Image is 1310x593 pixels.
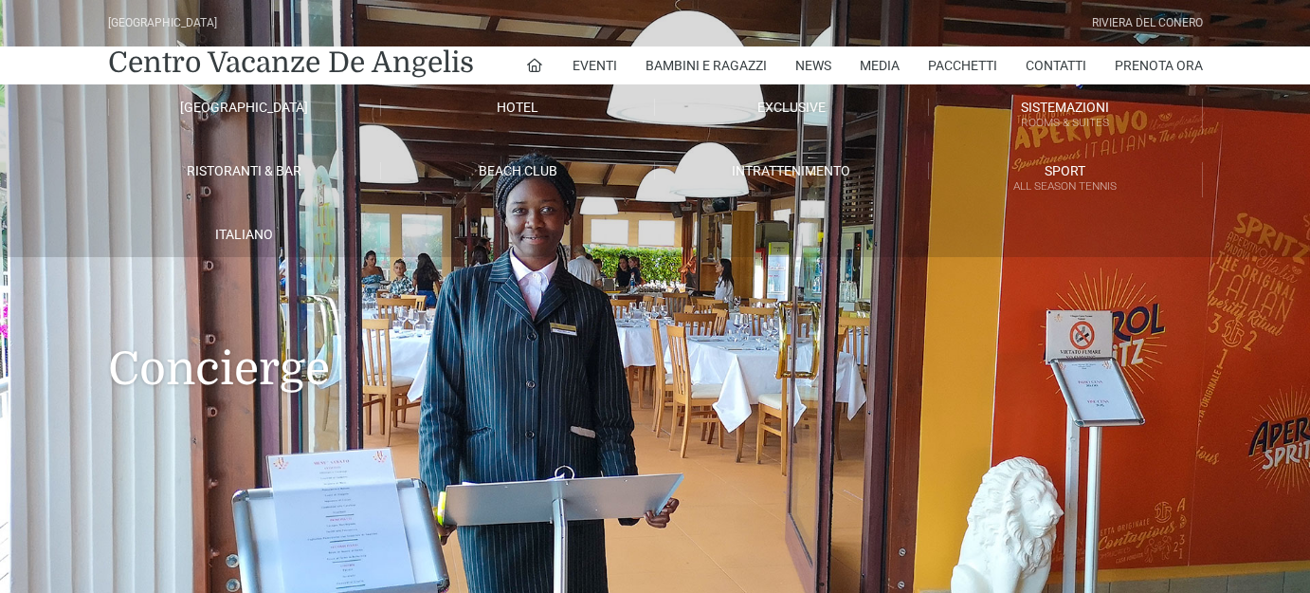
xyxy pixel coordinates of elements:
[929,162,1203,197] a: SportAll Season Tennis
[381,162,655,179] a: Beach Club
[929,177,1202,195] small: All Season Tennis
[860,46,900,84] a: Media
[1115,46,1203,84] a: Prenota Ora
[573,46,617,84] a: Eventi
[108,162,382,179] a: Ristoranti & Bar
[108,257,1203,424] h1: Concierge
[108,44,474,82] a: Centro Vacanze De Angelis
[646,46,767,84] a: Bambini e Ragazzi
[655,99,929,116] a: Exclusive
[655,162,929,179] a: Intrattenimento
[1092,14,1203,32] div: Riviera Del Conero
[108,14,217,32] div: [GEOGRAPHIC_DATA]
[929,99,1203,134] a: SistemazioniRooms & Suites
[108,226,382,243] a: Italiano
[1026,46,1086,84] a: Contatti
[929,114,1202,132] small: Rooms & Suites
[108,99,382,116] a: [GEOGRAPHIC_DATA]
[215,227,273,242] span: Italiano
[795,46,831,84] a: News
[928,46,997,84] a: Pacchetti
[381,99,655,116] a: Hotel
